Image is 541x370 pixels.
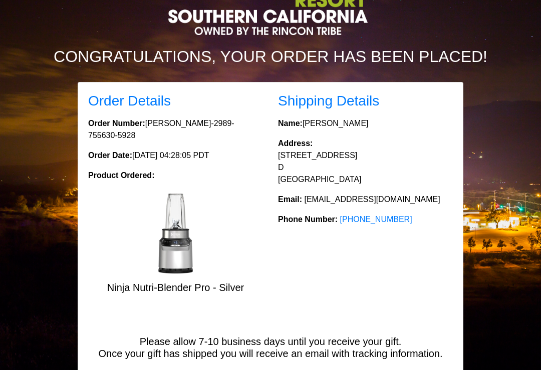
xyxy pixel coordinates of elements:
[78,347,463,359] h5: Once your gift has shipped you will receive an email with tracking information.
[88,171,154,179] strong: Product Ordered:
[278,195,302,203] strong: Email:
[278,193,453,205] p: [EMAIL_ADDRESS][DOMAIN_NAME]
[88,151,132,159] strong: Order Date:
[88,281,263,293] h5: Ninja Nutri-Blender Pro - Silver
[340,215,412,223] a: [PHONE_NUMBER]
[88,117,263,141] p: [PERSON_NAME]-2989-755630-5928
[278,92,453,109] h3: Shipping Details
[78,335,463,347] h5: Please allow 7-10 business days until you receive your gift.
[88,92,263,109] h3: Order Details
[38,47,503,66] h2: Congratulations, your order has been placed!
[278,215,338,223] strong: Phone Number:
[278,137,453,185] p: [STREET_ADDRESS] D [GEOGRAPHIC_DATA]
[88,149,263,161] p: [DATE] 04:28:05 PDT
[278,119,303,127] strong: Name:
[278,117,453,129] p: [PERSON_NAME]
[278,139,313,147] strong: Address:
[88,119,145,127] strong: Order Number:
[136,193,216,273] img: Ninja Nutri-Blender Pro - Silver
